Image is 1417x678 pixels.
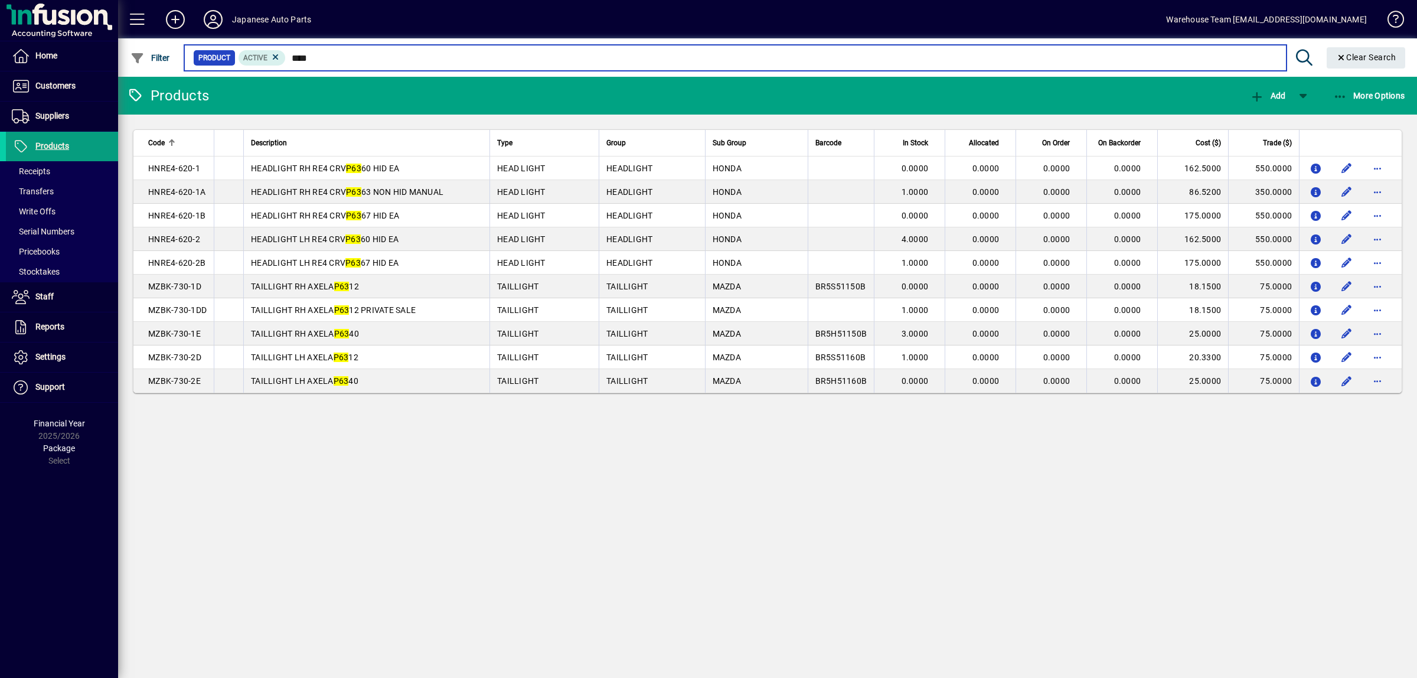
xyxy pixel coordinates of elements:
span: Staff [35,292,54,301]
span: HEAD LIGHT [497,258,546,268]
span: Reports [35,322,64,331]
span: MAZDA [713,376,741,386]
span: On Order [1042,136,1070,149]
span: Financial Year [34,419,85,428]
button: Edit [1337,301,1356,320]
span: TAILLIGHT [606,282,648,291]
div: In Stock [881,136,939,149]
span: 0.0000 [1043,305,1070,315]
mat-chip: Activation Status: Active [239,50,286,66]
button: More options [1368,324,1387,343]
span: In Stock [903,136,928,149]
span: 0.0000 [1043,211,1070,220]
span: HEADLIGHT [606,234,652,244]
button: Edit [1337,206,1356,225]
button: More options [1368,206,1387,225]
td: 162.5000 [1157,157,1228,180]
span: Code [148,136,165,149]
span: TAILLIGHT [497,282,538,291]
span: Group [606,136,626,149]
span: 1.0000 [902,305,929,315]
div: Japanese Auto Parts [232,10,311,29]
span: 0.0000 [1043,258,1070,268]
span: HONDA [713,211,742,220]
span: 0.0000 [1043,353,1070,362]
span: HNRE4-620-2B [148,258,205,268]
span: 0.0000 [972,211,1000,220]
span: HEADLIGHT RH RE4 CRV 60 HID EA [251,164,399,173]
span: Pricebooks [12,247,60,256]
span: BR5S51160B [815,353,866,362]
span: 0.0000 [1114,376,1141,386]
button: Edit [1337,324,1356,343]
span: TAILLIGHT RH AXELA 12 [251,282,359,291]
button: Edit [1337,159,1356,178]
td: 175.0000 [1157,204,1228,227]
a: Customers [6,71,118,101]
span: HEADLIGHT LH RE4 CRV 60 HID EA [251,234,399,244]
em: P63 [345,258,361,268]
td: 75.0000 [1228,298,1299,322]
span: HNRE4-620-2 [148,234,200,244]
button: More options [1368,301,1387,320]
td: 350.0000 [1228,180,1299,204]
span: BR5S51150B [815,282,866,291]
td: 75.0000 [1228,275,1299,298]
td: 550.0000 [1228,251,1299,275]
span: 0.0000 [1043,234,1070,244]
span: Write Offs [12,207,55,216]
em: P63 [346,211,361,220]
button: Edit [1337,277,1356,296]
span: 0.0000 [1114,282,1141,291]
td: 75.0000 [1228,322,1299,345]
span: MZBK-730-1DD [148,305,207,315]
span: 0.0000 [972,376,1000,386]
div: Type [497,136,592,149]
button: Clear [1327,47,1406,69]
div: Sub Group [713,136,801,149]
div: On Backorder [1094,136,1151,149]
span: 0.0000 [1043,376,1070,386]
span: HEADLIGHT RH RE4 CRV 67 HID EA [251,211,399,220]
span: 4.0000 [902,234,929,244]
em: P63 [334,282,350,291]
button: More options [1368,159,1387,178]
span: HEAD LIGHT [497,164,546,173]
em: P63 [345,234,361,244]
em: P63 [334,329,350,338]
td: 175.0000 [1157,251,1228,275]
span: HNRE4-620-1B [148,211,205,220]
a: Home [6,41,118,71]
span: Barcode [815,136,841,149]
span: 0.0000 [972,329,1000,338]
span: Serial Numbers [12,227,74,236]
div: Group [606,136,697,149]
span: 0.0000 [972,282,1000,291]
span: HEADLIGHT RH RE4 CRV 63 NON HID MANUAL [251,187,443,197]
span: 0.0000 [1114,211,1141,220]
button: More options [1368,182,1387,201]
span: TAILLIGHT [606,353,648,362]
span: TAILLIGHT LH AXELA 40 [251,376,358,386]
span: MAZDA [713,282,741,291]
span: 0.0000 [1114,329,1141,338]
div: Barcode [815,136,867,149]
span: 0.0000 [972,305,1000,315]
span: 1.0000 [902,353,929,362]
span: HONDA [713,164,742,173]
span: Add [1250,91,1285,100]
button: Add [156,9,194,30]
span: HNRE4-620-1 [148,164,200,173]
span: Customers [35,81,76,90]
button: Profile [194,9,232,30]
a: Write Offs [6,201,118,221]
span: HONDA [713,187,742,197]
span: TAILLIGHT [606,376,648,386]
span: HEADLIGHT [606,164,652,173]
span: 0.0000 [972,164,1000,173]
span: Cost ($) [1196,136,1221,149]
em: P63 [334,376,349,386]
div: On Order [1023,136,1080,149]
span: TAILLIGHT [497,329,538,338]
span: TAILLIGHT RH AXELA 40 [251,329,359,338]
